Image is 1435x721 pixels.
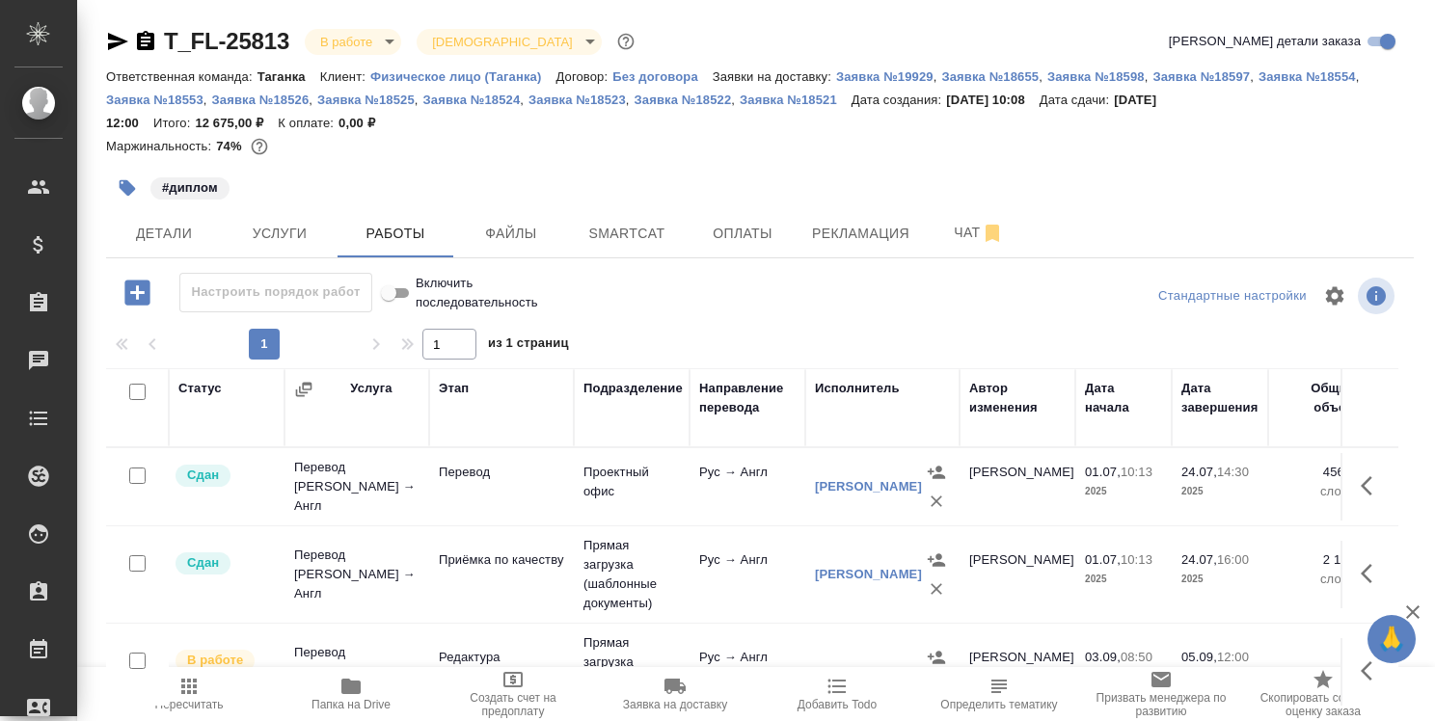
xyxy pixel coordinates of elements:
[1312,273,1358,319] span: Настроить таблицу
[756,667,918,721] button: Добавить Todo
[423,91,521,110] button: Заявка №18524
[922,546,951,574] button: Назначить
[1121,465,1152,479] p: 10:13
[278,116,338,130] p: К оплате:
[528,93,626,107] p: Заявка №18523
[270,667,432,721] button: Папка на Drive
[1217,650,1249,664] p: 12:00
[233,222,326,246] span: Услуги
[174,648,275,674] div: Исполнитель выполняет работу
[134,30,157,53] button: Скопировать ссылку
[187,466,219,485] p: Сдан
[284,633,429,710] td: Перевод [PERSON_NAME] → Англ
[106,30,129,53] button: Скопировать ссылку для ЯМессенджера
[174,463,275,489] div: Менеджер проверил работу исполнителя, передает ее на следующий этап
[699,379,796,417] div: Направление перевода
[812,222,909,246] span: Рекламация
[696,222,789,246] span: Оплаты
[918,667,1080,721] button: Определить тематику
[1145,69,1153,84] p: ,
[1358,278,1398,314] span: Посмотреть информацию
[153,116,195,130] p: Итого:
[111,273,164,312] button: Добавить работу
[162,178,218,198] p: #диплом
[1085,570,1162,589] p: 2025
[423,93,521,107] p: Заявка №18524
[594,667,756,721] button: Заявка на доставку
[1085,552,1121,567] p: 01.07,
[946,93,1040,107] p: [DATE] 10:08
[350,379,392,398] div: Услуга
[1047,67,1145,87] button: Заявка №18598
[1121,552,1152,567] p: 10:13
[247,134,272,159] button: 2694.19 RUB;
[106,93,203,107] p: Заявка №18553
[583,379,683,398] div: Подразделение
[1092,691,1231,718] span: Призвать менеджера по развитию
[1375,619,1408,659] span: 🙏
[836,69,934,84] p: Заявка №19929
[106,69,257,84] p: Ответственная команда:
[740,91,852,110] button: Заявка №18521
[106,167,149,209] button: Добавить тэг
[311,698,391,711] span: Папка на Drive
[338,116,390,130] p: 0,00 ₽
[581,222,673,246] span: Smartcat
[731,93,740,107] p: ,
[940,698,1057,711] span: Определить тематику
[203,93,212,107] p: ,
[623,698,727,711] span: Заявка на доставку
[922,487,951,516] button: Удалить
[1278,482,1355,501] p: слово
[635,93,732,107] p: Заявка №18522
[108,667,270,721] button: Пересчитать
[416,274,538,312] span: Включить последовательность
[934,69,942,84] p: ,
[713,69,836,84] p: Заявки на доставку:
[1153,281,1312,311] div: split button
[284,448,429,525] td: Перевод [PERSON_NAME] → Англ
[195,116,278,130] p: 12 675,00 ₽
[815,664,922,679] a: [PERSON_NAME]
[212,93,310,107] p: Заявка №18526
[444,691,582,718] span: Создать счет на предоплату
[439,550,564,570] p: Приёмка по качеству
[626,93,635,107] p: ,
[1047,69,1145,84] p: Заявка №18598
[370,67,556,84] a: Физическое лицо (Таганка)
[415,93,423,107] p: ,
[1040,93,1114,107] p: Дата сдачи:
[1181,465,1217,479] p: 24.07,
[1250,69,1259,84] p: ,
[1085,379,1162,417] div: Дата начала
[439,379,469,398] div: Этап
[155,698,224,711] span: Пересчитать
[1349,550,1395,597] button: Здесь прячутся важные кнопки
[294,380,313,399] button: Сгруппировать
[314,34,378,50] button: В работе
[1085,465,1121,479] p: 01.07,
[187,553,219,573] p: Сдан
[941,69,1039,84] p: Заявка №18655
[1278,648,1355,667] p: 1
[309,93,317,107] p: ,
[349,222,442,246] span: Работы
[1121,650,1152,664] p: 08:50
[613,29,638,54] button: Доп статусы указывают на важность/срочность заказа
[257,69,320,84] p: Таганка
[1259,67,1356,87] button: Заявка №18554
[941,67,1039,87] button: Заявка №18655
[1242,667,1404,721] button: Скопировать ссылку на оценку заказа
[417,29,601,55] div: В работе
[740,93,852,107] p: Заявка №18521
[815,379,900,398] div: Исполнитель
[1367,615,1416,663] button: 🙏
[439,463,564,482] p: Перевод
[933,221,1025,245] span: Чат
[1039,69,1047,84] p: ,
[426,34,578,50] button: [DEMOGRAPHIC_DATA]
[612,67,713,84] a: Без договора
[852,93,946,107] p: Дата создания:
[922,643,951,672] button: Назначить
[1080,667,1242,721] button: Призвать менеджера по развитию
